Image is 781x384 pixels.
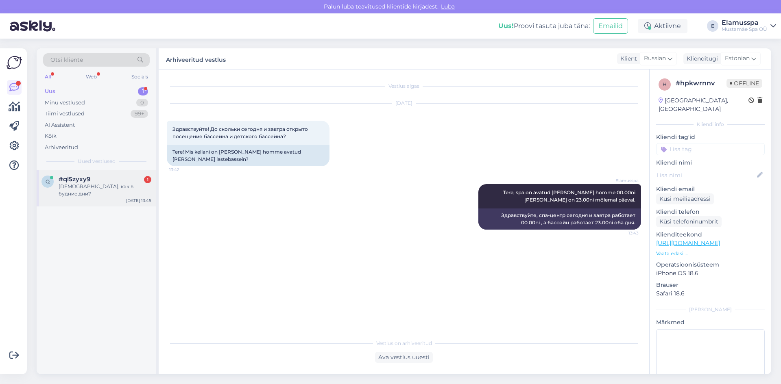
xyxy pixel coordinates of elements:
[656,281,765,289] p: Brauser
[138,87,148,95] div: 1
[656,143,765,155] input: Lisa tag
[656,260,765,269] p: Operatsioonisüsteem
[656,216,722,227] div: Küsi telefoninumbrit
[167,145,329,166] div: Tere! Mis kellani on [PERSON_NAME] homme avatud [PERSON_NAME] lastebassein?
[45,110,85,118] div: Tiimi vestlused
[683,54,718,63] div: Klienditugi
[608,230,639,236] span: 13:43
[45,143,78,152] div: Arhiveeritud
[657,171,755,180] input: Lisa nimi
[45,132,57,140] div: Kõik
[167,82,641,90] div: Vestlus algas
[59,183,151,197] div: [DEMOGRAPHIC_DATA], как в будние дни?
[656,230,765,239] p: Klienditeekond
[676,78,726,88] div: # hpkwrnnv
[722,26,767,33] div: Mustamäe Spa OÜ
[593,18,628,34] button: Emailid
[722,20,776,33] a: ElamusspaMustamäe Spa OÜ
[167,100,641,107] div: [DATE]
[45,87,55,95] div: Uus
[644,54,666,63] span: Russian
[656,158,765,167] p: Kliendi nimi
[617,54,637,63] div: Klient
[656,133,765,141] p: Kliendi tag'id
[707,20,718,32] div: E
[498,21,590,31] div: Proovi tasuta juba täna:
[376,340,432,347] span: Vestlus on arhiveeritud
[638,19,687,33] div: Aktiivne
[45,99,85,107] div: Minu vestlused
[84,72,98,82] div: Web
[478,208,641,230] div: Здравствуйте, спа-центр сегодня и завтра работает 00.00ni , а бассейн работает 23.00ni оба дня.
[7,55,22,70] img: Askly Logo
[656,208,765,216] p: Kliendi telefon
[50,56,83,64] span: Otsi kliente
[78,158,116,165] span: Uued vestlused
[438,3,457,10] span: Luba
[131,110,148,118] div: 99+
[166,53,226,64] label: Arhiveeritud vestlus
[169,167,200,173] span: 13:42
[375,352,433,363] div: Ava vestlus uuesti
[656,306,765,313] div: [PERSON_NAME]
[656,185,765,193] p: Kliendi email
[656,318,765,327] p: Märkmed
[726,79,762,88] span: Offline
[663,81,667,87] span: h
[172,126,309,139] span: Здравствуйте! До скольки сегодня и завтра открыто посещение бассейна и детского бассейна?
[43,72,52,82] div: All
[46,178,50,184] span: q
[608,178,639,184] span: Elamusspa
[656,250,765,257] p: Vaata edasi ...
[130,72,150,82] div: Socials
[45,121,75,129] div: AI Assistent
[59,176,90,183] span: #ql5zyxy9
[144,176,151,183] div: 1
[503,189,637,203] span: Tere, spa on avatud [PERSON_NAME] homme 00.00ni [PERSON_NAME] on 23.00ni mõlemal päeval.
[725,54,750,63] span: Estonian
[126,197,151,204] div: [DATE] 13:45
[656,269,765,278] p: iPhone OS 18.6
[722,20,767,26] div: Elamusspa
[656,193,714,204] div: Küsi meiliaadressi
[136,99,148,107] div: 0
[656,289,765,298] p: Safari 18.6
[498,22,514,30] b: Uus!
[656,239,720,247] a: [URL][DOMAIN_NAME]
[659,96,748,113] div: [GEOGRAPHIC_DATA], [GEOGRAPHIC_DATA]
[656,121,765,128] div: Kliendi info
